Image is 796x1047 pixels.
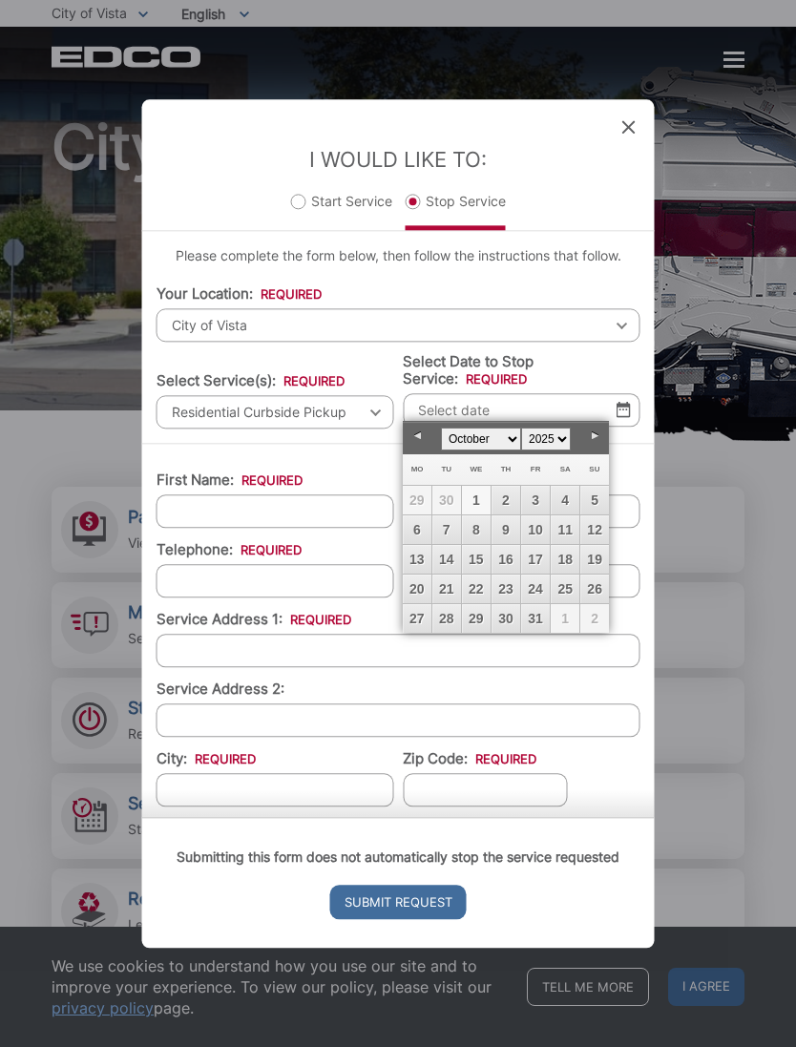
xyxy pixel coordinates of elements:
a: Next [580,422,609,450]
a: 29 [462,604,491,633]
a: 9 [492,515,520,544]
a: 5 [580,486,609,514]
select: Select month [441,428,521,450]
input: Submit Request [330,885,467,919]
input: Select date [403,393,640,427]
span: Saturday [560,465,571,473]
a: 23 [492,575,520,603]
a: 18 [551,545,579,574]
a: 15 [462,545,491,574]
a: 17 [521,545,550,574]
a: 8 [462,515,491,544]
span: 30 [432,486,461,514]
span: Tuesday [441,465,451,473]
a: 28 [432,604,461,633]
a: 11 [551,515,579,544]
a: 31 [521,604,550,633]
a: 13 [403,545,431,574]
a: 21 [432,575,461,603]
a: 20 [403,575,431,603]
a: 24 [521,575,550,603]
a: 6 [403,515,431,544]
label: Zip Code: [403,750,536,767]
a: 16 [492,545,520,574]
a: 12 [580,515,609,544]
label: Telephone: [157,541,302,558]
a: 26 [580,575,609,603]
a: 27 [403,604,431,633]
a: Prev [403,422,431,450]
span: 29 [403,486,431,514]
a: 25 [551,575,579,603]
a: 22 [462,575,491,603]
label: Service Address 1: [157,611,351,628]
span: Monday [411,465,424,473]
a: 2 [492,486,520,514]
span: Thursday [501,465,512,473]
label: Stop Service [406,192,506,230]
a: 4 [551,486,579,514]
strong: Submitting this form does not automatically stop the service requested [177,848,619,865]
select: Select year [521,428,571,450]
span: Sunday [589,465,599,473]
label: Your Location: [157,285,322,303]
label: I Would Like To: [309,147,487,172]
label: Start Service [291,192,392,230]
a: 14 [432,545,461,574]
label: Select Service(s): [157,372,345,389]
label: Service Address 2: [157,681,284,698]
a: 3 [521,486,550,514]
a: 10 [521,515,550,544]
span: 1 [551,604,579,633]
a: 1 [462,486,491,514]
label: Select Date to Stop Service: [403,353,640,387]
span: 2 [580,604,609,633]
label: City: [157,750,256,767]
a: 7 [432,515,461,544]
a: 19 [580,545,609,574]
img: Select date [617,402,631,418]
a: 30 [492,604,520,633]
span: City of Vista [157,308,640,342]
p: Please complete the form below, then follow the instructions that follow. [157,245,640,266]
span: Friday [531,465,541,473]
span: Wednesday [470,465,482,473]
span: Residential Curbside Pickup [157,395,394,429]
label: First Name: [157,471,303,489]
